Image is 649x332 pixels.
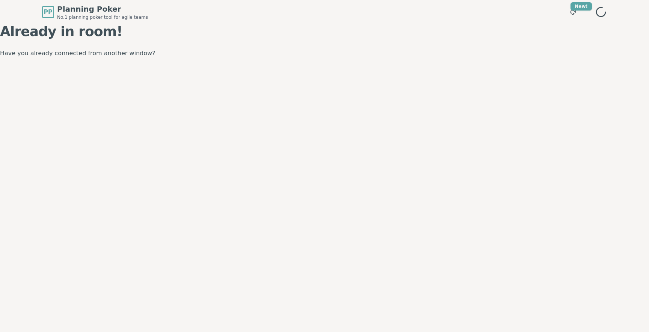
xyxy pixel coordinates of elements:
div: New! [571,2,592,11]
span: No.1 planning poker tool for agile teams [57,14,148,20]
a: PPPlanning PokerNo.1 planning poker tool for agile teams [42,4,148,20]
button: New! [566,5,580,19]
span: Planning Poker [57,4,148,14]
span: PP [44,8,52,17]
